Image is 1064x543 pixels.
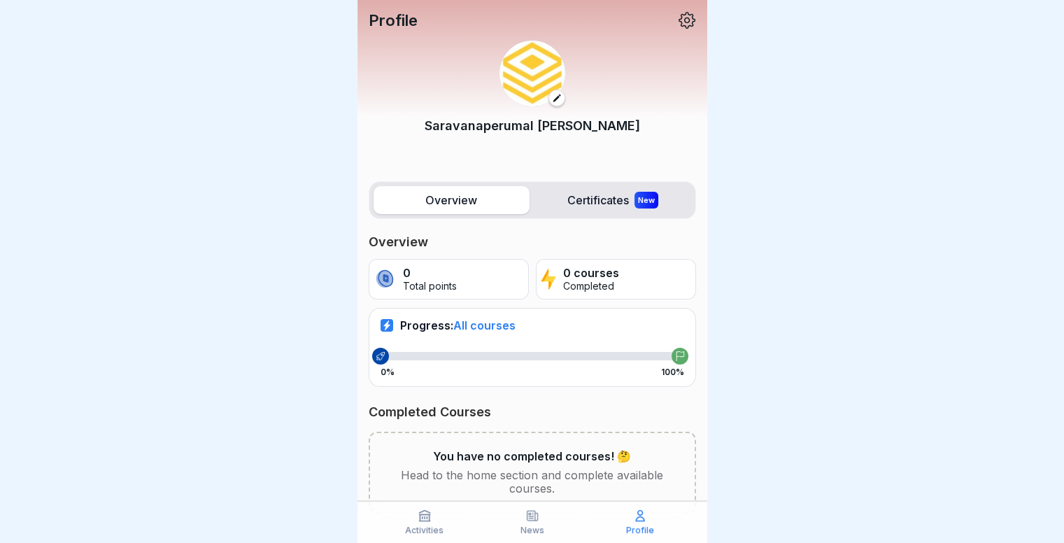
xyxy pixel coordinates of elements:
[392,469,672,495] p: Head to the home section and complete available courses.
[403,267,457,280] p: 0
[369,11,418,29] p: Profile
[661,367,684,377] p: 100%
[535,186,691,214] label: Certificates
[634,192,658,209] div: New
[381,367,395,377] p: 0%
[369,404,696,421] p: Completed Courses
[374,267,397,291] img: coin.svg
[541,267,557,291] img: lightning.svg
[563,267,619,280] p: 0 courses
[520,526,544,535] p: News
[425,116,640,135] p: Saravanaperumal [PERSON_NAME]
[374,186,530,214] label: Overview
[433,450,631,463] p: You have no completed courses! 🤔
[626,526,654,535] p: Profile
[369,234,696,251] p: Overview
[499,41,565,106] img: lqzj4kuucpkhnephc2ru2o4z.png
[405,526,444,535] p: Activities
[563,281,619,292] p: Completed
[400,318,516,332] p: Progress:
[403,281,457,292] p: Total points
[453,318,516,332] span: All courses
